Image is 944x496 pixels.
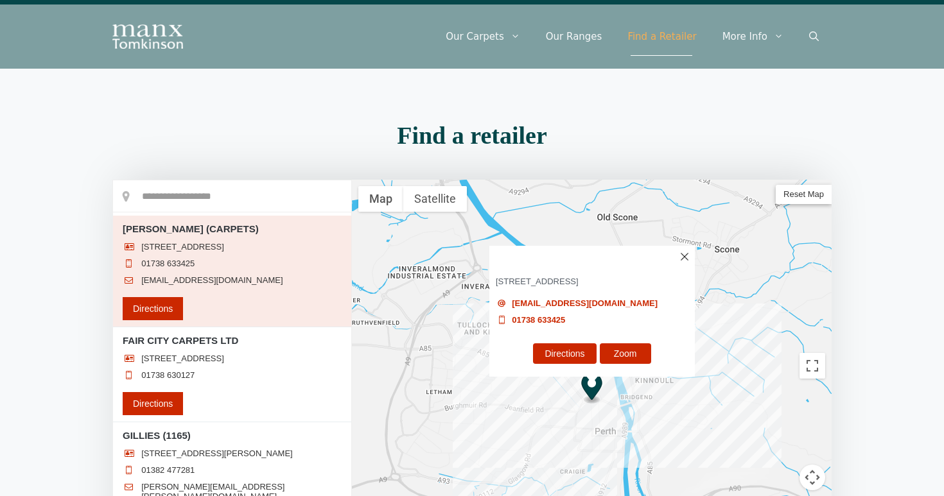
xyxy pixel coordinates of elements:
[141,370,195,381] a: 01738 630127
[710,17,796,56] a: More Info
[141,242,224,252] span: [STREET_ADDRESS]
[776,185,832,204] span: Reset Map
[112,24,183,49] img: Manx Tomkinson
[123,392,183,415] a: Directions
[800,353,825,379] button: Toggle fullscreen view
[112,123,832,148] h2: Find a retailer
[141,259,195,269] a: 01738 633425
[433,17,832,56] nav: Primary
[123,297,183,320] a: Directions
[681,253,688,261] img: cross.png
[599,343,651,364] a: Zoom
[796,17,832,56] a: Open Search Bar
[123,429,342,442] h3: GILLIES (1165)
[800,465,825,490] button: Map camera controls
[433,17,533,56] a: Our Carpets
[141,354,224,364] span: [STREET_ADDRESS]
[358,186,403,212] button: Show street map
[615,17,709,56] a: Find a Retailer
[512,298,658,309] a: [EMAIL_ADDRESS][DOMAIN_NAME]
[403,186,467,212] button: Show satellite imagery
[533,17,615,56] a: Our Ranges
[489,246,695,267] h3: [PERSON_NAME] (CARPETS)
[141,465,195,475] a: 01382 477281
[123,222,342,235] h3: [PERSON_NAME] (CARPETS)
[141,449,293,459] span: [STREET_ADDRESS][PERSON_NAME]
[533,343,596,364] a: Directions
[141,275,283,286] a: [EMAIL_ADDRESS][DOMAIN_NAME]
[123,334,342,347] h3: FAIR CITY CARPETS LTD
[581,373,602,404] div: BRYAN STEELE (CARPETS)
[496,277,688,287] span: [STREET_ADDRESS]
[512,315,565,325] a: 01738 633425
